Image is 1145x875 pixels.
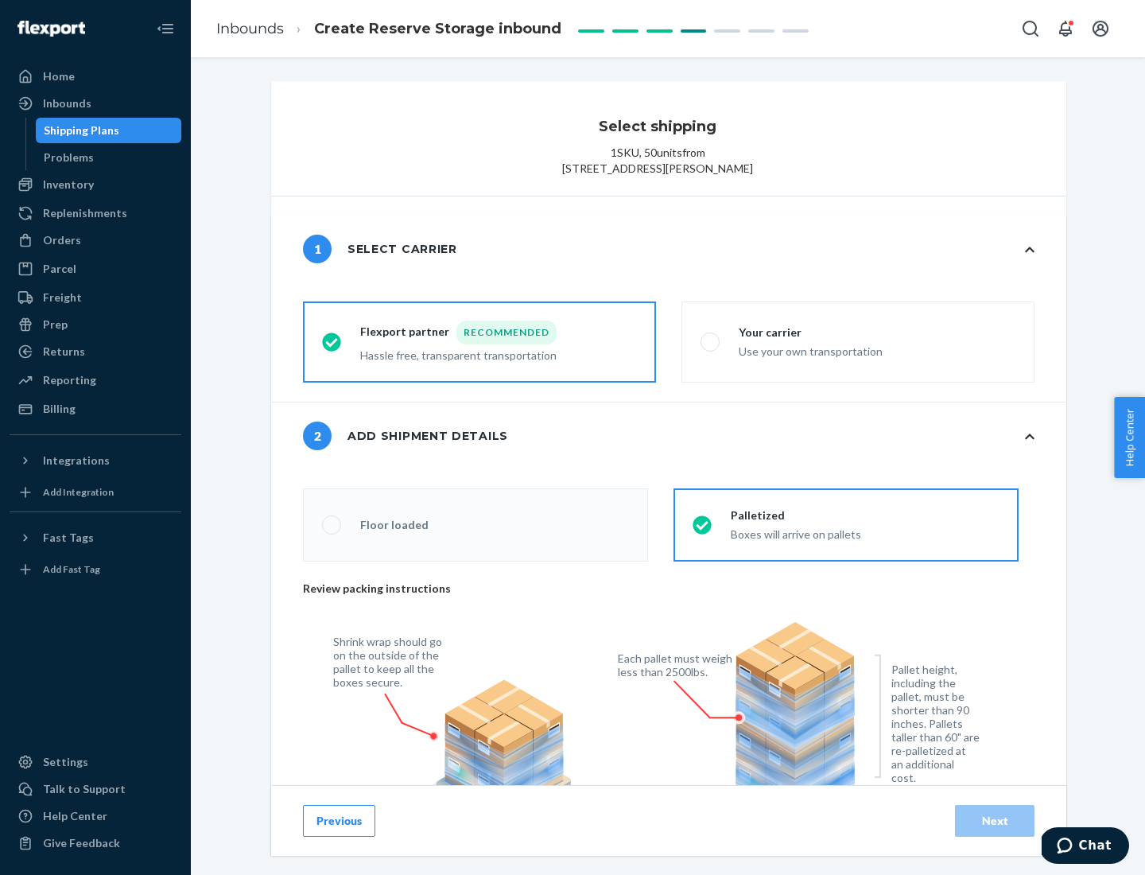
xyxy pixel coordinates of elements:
div: Billing [43,401,76,417]
div: Boxes will arrive on pallets [731,523,861,542]
div: Use your own transportation [739,340,883,360]
a: Returns [10,339,181,364]
a: Home [10,64,181,89]
p: Review packing instructions [303,581,1019,597]
span: Create Reserve Storage inbound [314,20,561,37]
a: Add Fast Tag [10,557,181,582]
p: 1 SKU , 50 units from [611,145,705,161]
div: Hassle free, transparent transportation [360,344,557,364]
div: Recommended [456,321,557,344]
div: Reporting [43,372,96,388]
button: Talk to Support [10,776,181,802]
a: Inbounds [216,20,284,37]
div: Home [43,68,75,84]
figcaption: Each pallet must weigh less than 2500lbs. [618,651,736,679]
div: Orders [43,232,81,248]
iframe: Opens a widget where you can chat to one of our agents [1042,827,1129,867]
a: Settings [10,749,181,775]
a: Inbounds [10,91,181,116]
div: Your carrier [739,325,883,340]
button: Integrations [10,448,181,473]
a: Reporting [10,367,181,393]
a: Inventory [10,172,181,197]
a: Add Integration [10,480,181,505]
a: Help Center [10,803,181,829]
div: Freight [43,290,82,305]
div: Parcel [43,261,76,277]
h3: Select shipping [599,116,716,137]
div: Problems [44,150,94,165]
a: Shipping Plans [36,118,182,143]
div: Inventory [43,177,94,192]
div: Help Center [43,808,107,824]
div: Select carrier [303,235,457,263]
a: Freight [10,285,181,310]
button: Previous [303,805,375,837]
div: Palletized [731,507,861,523]
img: Flexport logo [17,21,85,37]
button: Open Search Box [1015,13,1046,45]
div: Add shipment details [303,422,508,450]
button: Close Navigation [149,13,181,45]
span: 1 [303,235,332,263]
button: Open account menu [1085,13,1116,45]
div: Add Integration [43,485,114,499]
a: Billing [10,396,181,422]
div: Prep [43,317,68,332]
ol: breadcrumbs [204,6,574,52]
a: Parcel [10,256,181,282]
figcaption: Pallet height, including the pallet, must be shorter than 90 inches. Pallets taller than 60" are ... [891,663,980,784]
button: Select shipping1SKU, 50unitsfrom[STREET_ADDRESS][PERSON_NAME] [271,81,1066,196]
a: Replenishments [10,200,181,226]
div: Flexport partner [360,321,557,344]
div: Add Fast Tag [43,562,100,576]
div: Talk to Support [43,781,126,797]
div: Next [968,813,1021,829]
button: Give Feedback [10,830,181,856]
button: Open notifications [1050,13,1081,45]
a: Orders [10,227,181,253]
div: Inbounds [43,95,91,111]
div: Integrations [43,453,110,469]
div: Give Feedback [43,835,120,851]
a: Problems [36,145,182,170]
div: Settings [43,754,88,770]
button: Help Center [1114,397,1145,478]
div: Returns [43,344,85,360]
div: Floor loaded [360,517,429,533]
div: Fast Tags [43,530,94,546]
span: [STREET_ADDRESS][PERSON_NAME] [562,161,753,177]
button: Fast Tags [10,525,181,550]
div: Replenishments [43,205,127,221]
div: Shipping Plans [44,122,119,138]
a: Prep [10,312,181,337]
button: Next [955,805,1034,837]
figcaption: Shrink wrap should go on the outside of the pallet to keep all the boxes secure. [333,635,452,689]
span: 2 [303,422,332,450]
